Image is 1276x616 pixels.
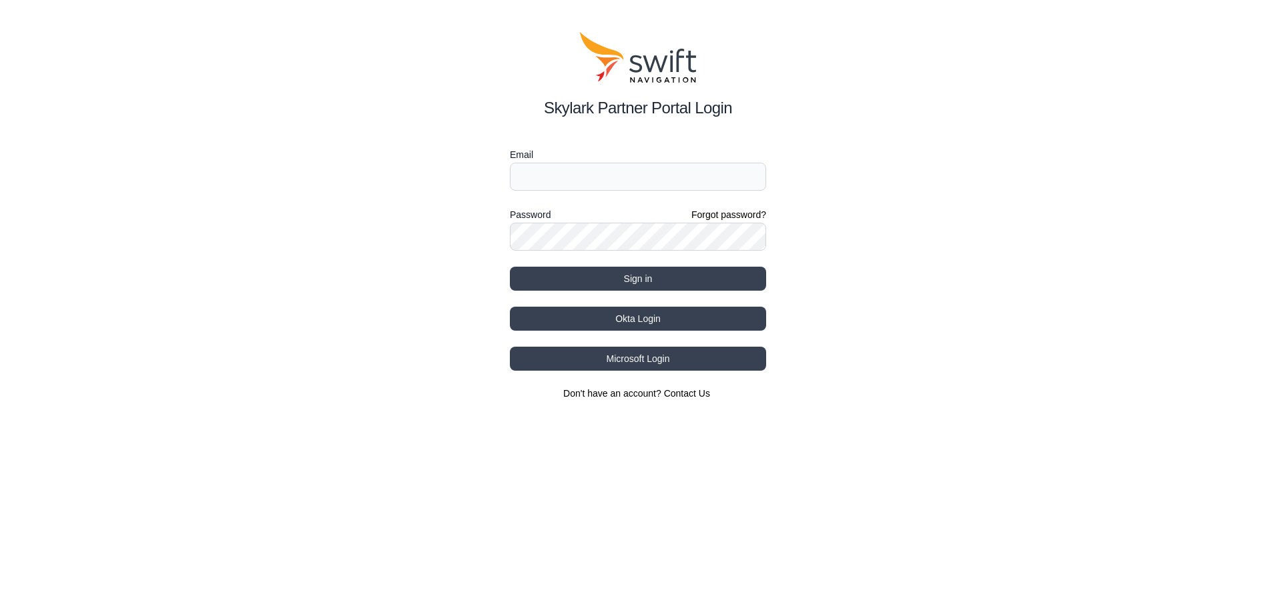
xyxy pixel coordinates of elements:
a: Forgot password? [691,208,766,221]
button: Okta Login [510,307,766,331]
button: Sign in [510,267,766,291]
h2: Skylark Partner Portal Login [510,96,766,120]
a: Contact Us [664,388,710,399]
label: Email [510,147,766,163]
section: Don't have an account? [510,387,766,400]
button: Microsoft Login [510,347,766,371]
label: Password [510,207,551,223]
